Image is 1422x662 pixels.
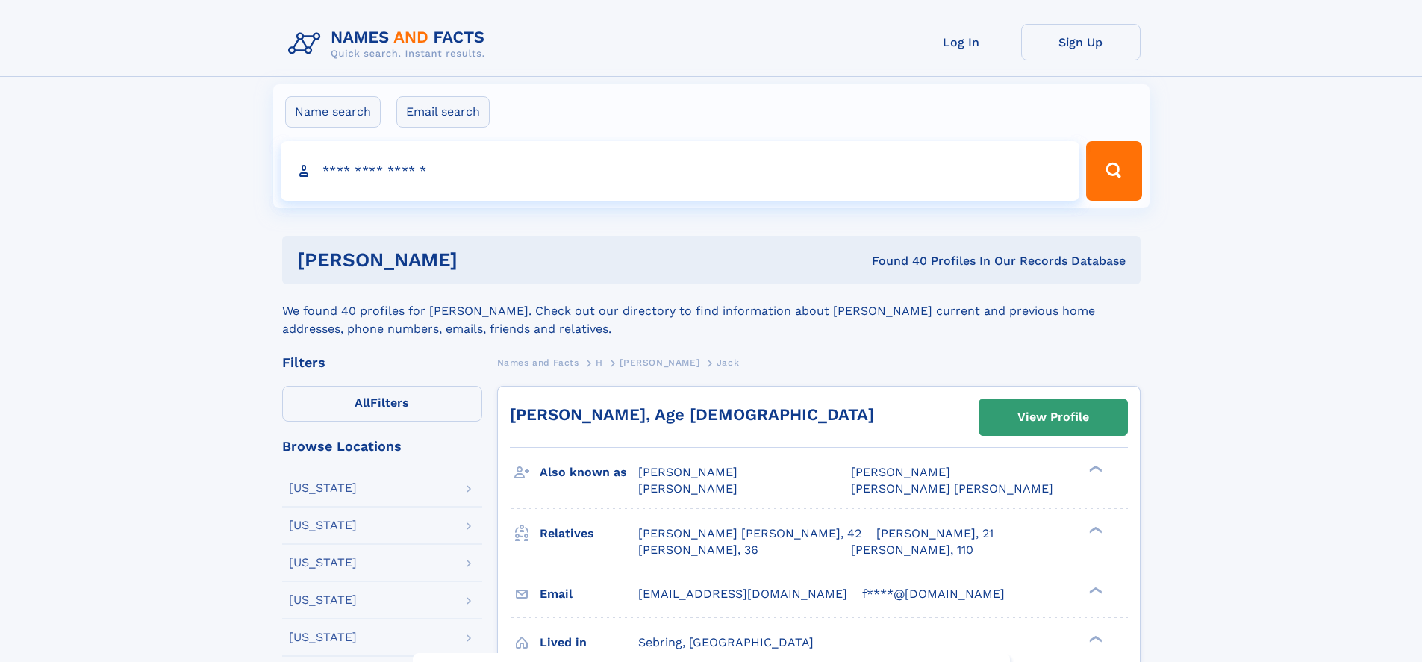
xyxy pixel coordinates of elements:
div: Found 40 Profiles In Our Records Database [664,253,1126,269]
h3: Also known as [540,460,638,485]
div: [US_STATE] [289,519,357,531]
h3: Relatives [540,521,638,546]
div: [US_STATE] [289,482,357,494]
span: [PERSON_NAME] [638,481,737,496]
label: Email search [396,96,490,128]
h1: [PERSON_NAME] [297,251,665,269]
div: [US_STATE] [289,594,357,606]
span: H [596,357,603,368]
label: Name search [285,96,381,128]
span: [PERSON_NAME] [638,465,737,479]
div: ❯ [1085,464,1103,474]
div: [US_STATE] [289,631,357,643]
a: [PERSON_NAME], 110 [851,542,973,558]
div: [US_STATE] [289,557,357,569]
a: [PERSON_NAME], 21 [876,525,994,542]
span: [PERSON_NAME] [PERSON_NAME] [851,481,1053,496]
div: ❯ [1085,525,1103,534]
a: [PERSON_NAME], Age [DEMOGRAPHIC_DATA] [510,405,874,424]
a: [PERSON_NAME], 36 [638,542,758,558]
div: ❯ [1085,585,1103,595]
input: search input [281,141,1080,201]
div: Browse Locations [282,440,482,453]
span: [EMAIL_ADDRESS][DOMAIN_NAME] [638,587,847,601]
div: We found 40 profiles for [PERSON_NAME]. Check out our directory to find information about [PERSON... [282,284,1141,338]
span: [PERSON_NAME] [620,357,699,368]
span: [PERSON_NAME] [851,465,950,479]
label: Filters [282,386,482,422]
button: Search Button [1086,141,1141,201]
a: Names and Facts [497,353,579,372]
a: Sign Up [1021,24,1141,60]
div: Filters [282,356,482,369]
a: H [596,353,603,372]
a: Log In [902,24,1021,60]
img: Logo Names and Facts [282,24,497,64]
a: [PERSON_NAME] [620,353,699,372]
span: Sebring, [GEOGRAPHIC_DATA] [638,635,814,649]
a: View Profile [979,399,1127,435]
h3: Email [540,581,638,607]
a: [PERSON_NAME] [PERSON_NAME], 42 [638,525,861,542]
h3: Lived in [540,630,638,655]
span: Jack [717,357,739,368]
span: All [355,396,370,410]
div: View Profile [1017,400,1089,434]
div: ❯ [1085,634,1103,643]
